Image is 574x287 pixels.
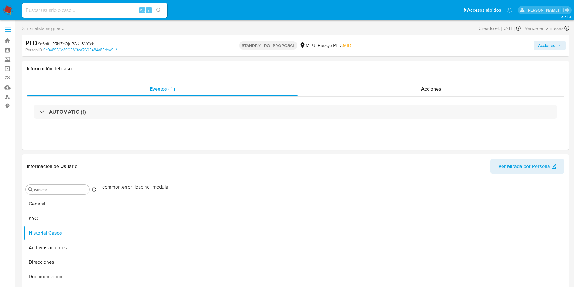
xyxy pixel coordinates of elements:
span: Alt [140,7,145,13]
span: Sin analista asignado [22,25,64,32]
button: General [23,197,99,211]
button: Ver Mirada por Persona [490,159,564,174]
a: Salir [563,7,569,13]
span: Accesos rápidos [467,7,501,13]
button: Documentación [23,269,99,284]
button: Buscar [28,187,33,192]
div: Creado el: [DATE] [478,24,521,32]
button: Direcciones [23,255,99,269]
button: Archivos adjuntos [23,240,99,255]
p: tomas.vaya@mercadolibre.com [527,7,561,13]
span: Eventos ( 1 ) [150,85,175,92]
span: Acciones [421,85,441,92]
p: STANDBY - ROI PROPOSAL [239,41,297,50]
b: PLD [25,38,38,48]
span: MID [343,42,351,49]
button: search-icon [153,6,165,15]
h3: AUTOMATIC (1) [49,108,86,115]
div: AUTOMATIC (1) [34,105,557,119]
h1: Información del caso [27,66,564,72]
div: common.error_loading_module [102,184,568,190]
button: Acciones [534,41,566,50]
b: Person ID [25,47,42,53]
h1: Información de Usuario [27,163,77,169]
a: Notificaciones [507,8,512,13]
input: Buscar usuario o caso... [22,6,167,14]
span: s [148,7,150,13]
div: MLU [300,42,315,49]
button: KYC [23,211,99,226]
span: Vence en 2 meses [525,25,563,32]
a: 6c0a8936e800586fda7695484a85dba9 [43,47,117,53]
span: Ver Mirada por Persona [498,159,550,174]
button: Historial Casos [23,226,99,240]
button: Volver al orden por defecto [92,187,97,194]
input: Buscar [34,187,87,192]
span: - [522,24,523,32]
span: Acciones [538,41,555,50]
span: Riesgo PLD: [318,42,351,49]
span: # q6atfJlPRNZcQjuRGKL3MCxk [38,41,94,47]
